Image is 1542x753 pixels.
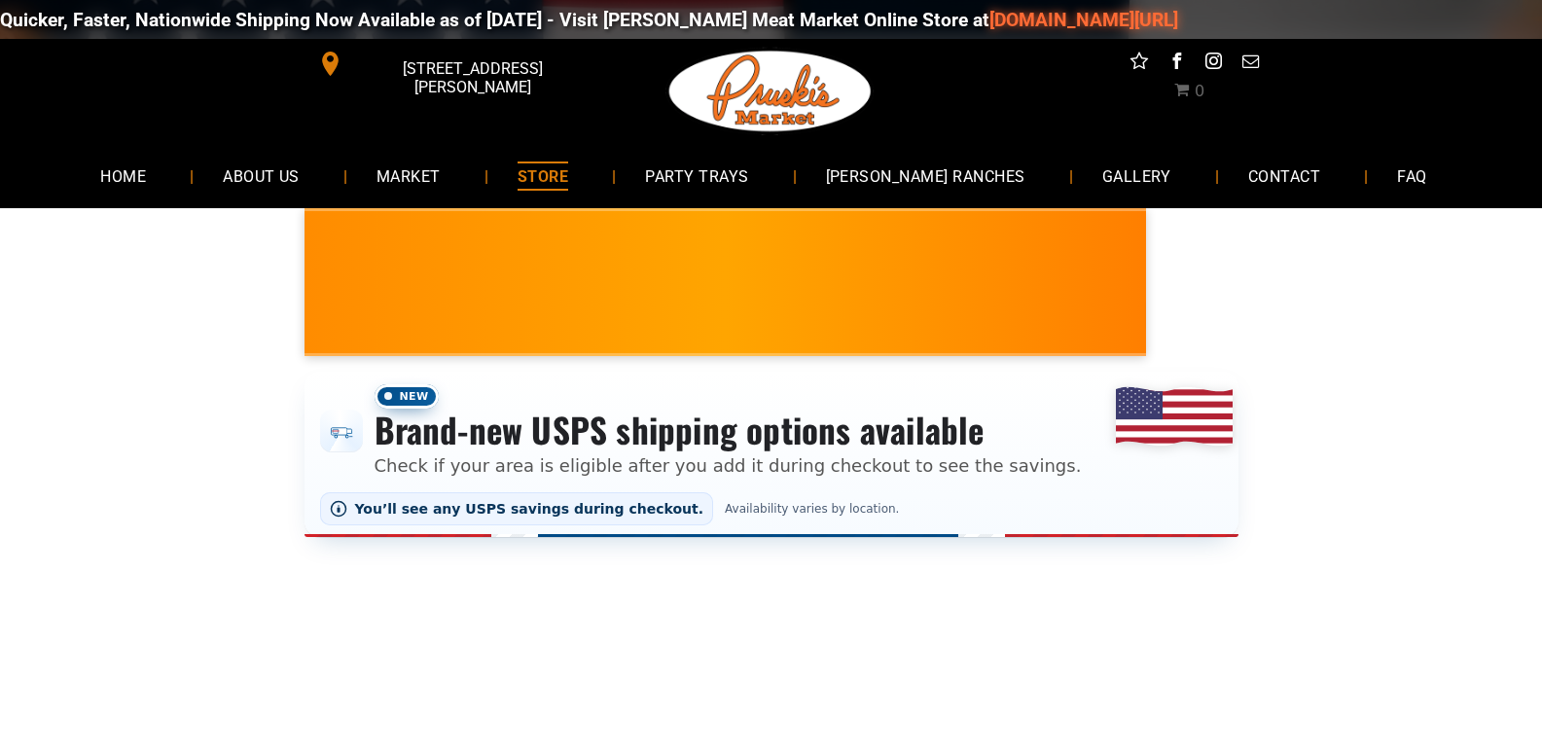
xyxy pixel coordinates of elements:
a: [STREET_ADDRESS][PERSON_NAME] [305,49,602,79]
a: facebook [1164,49,1189,79]
span: [PERSON_NAME] MARKET [1072,296,1454,327]
span: 0 [1195,82,1204,100]
a: Social network [1127,49,1152,79]
span: [STREET_ADDRESS][PERSON_NAME] [346,50,597,106]
a: ABOUT US [194,150,329,201]
h3: Brand-new USPS shipping options available [375,409,1082,451]
span: Availability varies by location. [721,502,903,516]
p: Check if your area is eligible after you add it during checkout to see the savings. [375,452,1082,479]
span: New [375,384,439,409]
a: MARKET [347,150,470,201]
a: instagram [1201,49,1226,79]
a: CONTACT [1219,150,1349,201]
div: Shipping options announcement [305,372,1238,537]
a: email [1237,49,1263,79]
a: GALLERY [1073,150,1201,201]
a: [DOMAIN_NAME][URL] [936,9,1125,31]
a: FAQ [1368,150,1455,201]
a: HOME [71,150,175,201]
a: PARTY TRAYS [616,150,777,201]
a: STORE [488,150,597,201]
a: [PERSON_NAME] RANCHES [797,150,1055,201]
img: Pruski-s+Market+HQ+Logo2-1920w.png [665,39,876,144]
span: You’ll see any USPS savings during checkout. [355,501,704,517]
